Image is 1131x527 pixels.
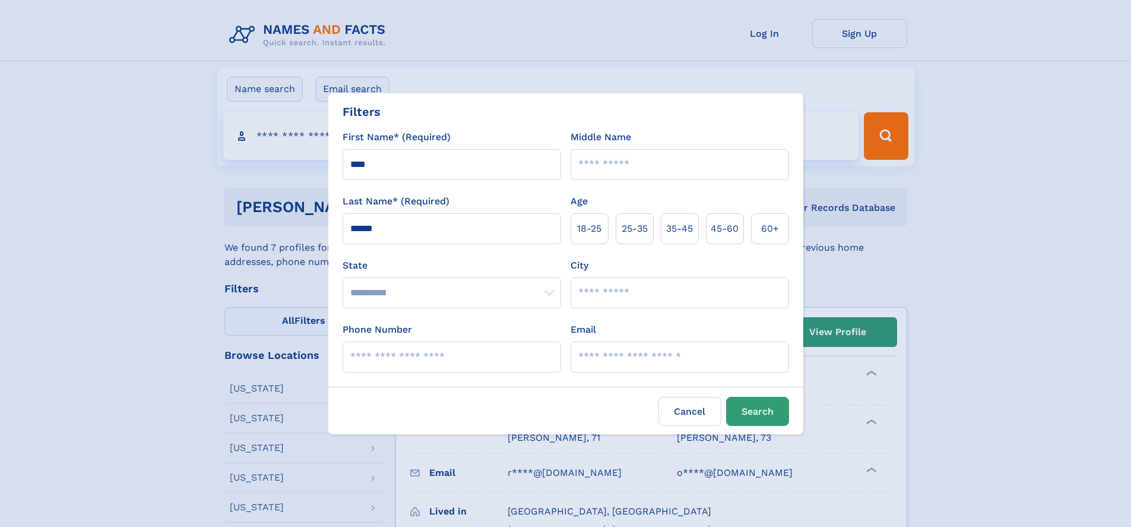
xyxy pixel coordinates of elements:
[343,258,561,273] label: State
[571,258,588,273] label: City
[761,222,779,236] span: 60+
[343,194,449,209] label: Last Name* (Required)
[726,397,789,426] button: Search
[622,222,648,236] span: 25‑35
[343,103,381,121] div: Filters
[343,323,412,337] label: Phone Number
[343,130,451,144] label: First Name* (Required)
[571,130,631,144] label: Middle Name
[666,222,693,236] span: 35‑45
[571,323,596,337] label: Email
[577,222,601,236] span: 18‑25
[571,194,588,209] label: Age
[658,397,721,426] label: Cancel
[711,222,739,236] span: 45‑60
